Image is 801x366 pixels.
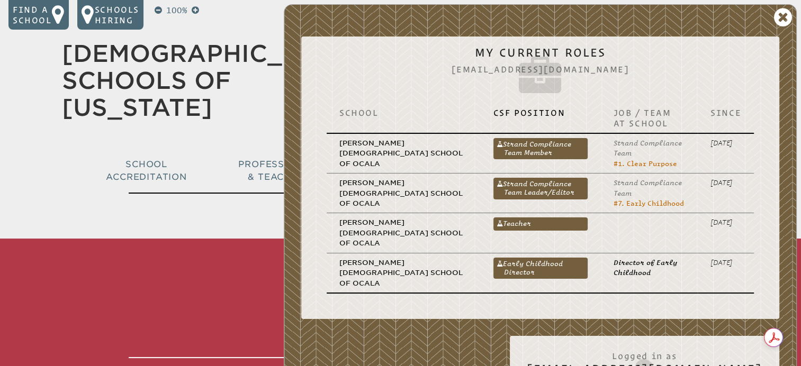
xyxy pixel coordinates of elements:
a: Early Childhood Director [493,258,588,279]
p: [DATE] [710,138,741,148]
p: School [339,107,468,118]
p: Find a school [13,4,52,25]
p: Job / Team at School [613,107,685,129]
h1: Teacher Inservice Record [129,243,673,358]
a: #1. Clear Purpose [613,160,677,168]
p: CSF Position [493,107,588,118]
a: #7. Early Childhood [613,199,683,207]
span: Strand Compliance Team [613,179,681,197]
p: [PERSON_NAME][DEMOGRAPHIC_DATA] School of Ocala [339,217,468,248]
span: Logged in as [527,345,762,362]
p: Director of Early Childhood [613,258,685,278]
h2: My Current Roles [318,46,762,99]
p: Since [710,107,741,118]
p: [DATE] [710,217,741,227]
a: Strand Compliance Team Member [493,138,588,159]
p: Schools Hiring [95,4,139,25]
p: 100% [164,4,190,17]
p: [PERSON_NAME][DEMOGRAPHIC_DATA] School of Ocala [339,178,468,208]
span: School Accreditation [106,159,186,182]
p: [DATE] [710,258,741,268]
p: [PERSON_NAME][DEMOGRAPHIC_DATA] School of Ocala [339,138,468,169]
a: Teacher [493,217,588,230]
span: Strand Compliance Team [613,139,681,157]
a: Strand Compliance Team Leader/Editor [493,178,588,199]
p: [PERSON_NAME][DEMOGRAPHIC_DATA] School of Ocala [339,258,468,288]
a: [DEMOGRAPHIC_DATA] Schools of [US_STATE] [62,40,362,121]
span: Professional Development & Teacher Certification [238,159,393,182]
p: [DATE] [710,178,741,188]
